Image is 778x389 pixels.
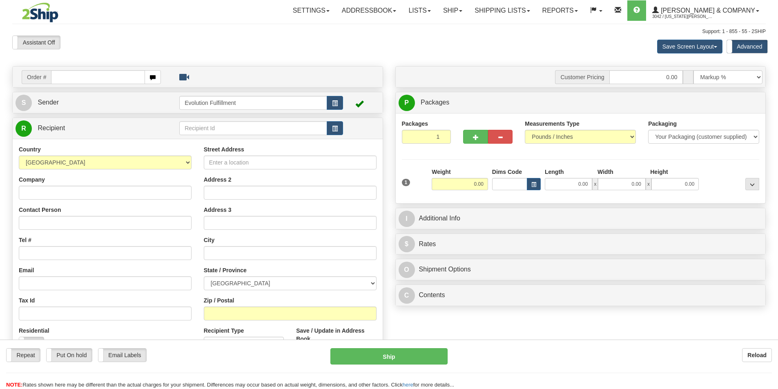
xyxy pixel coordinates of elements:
label: Width [597,168,613,176]
label: Weight [432,168,450,176]
a: IAdditional Info [399,210,763,227]
label: Dims Code [492,168,522,176]
label: Repeat [7,349,40,362]
button: Ship [330,348,448,365]
span: x [592,178,598,190]
a: Lists [402,0,437,21]
label: Put On hold [47,349,92,362]
span: Sender [38,99,59,106]
label: Zip / Postal [204,296,234,305]
label: Tax Id [19,296,35,305]
span: S [16,95,32,111]
label: Address 2 [204,176,232,184]
a: Addressbook [336,0,403,21]
a: R Recipient [16,120,161,137]
a: Ship [437,0,468,21]
a: Shipping lists [468,0,536,21]
span: x [646,178,651,190]
label: No [19,337,44,350]
label: Email Labels [98,349,146,362]
a: S Sender [16,94,179,111]
img: logo3042.jpg [12,2,68,23]
label: Measurements Type [525,120,580,128]
span: R [16,120,32,137]
span: Recipient [38,124,65,131]
label: Assistant Off [13,36,60,49]
label: City [204,236,214,244]
a: CContents [399,287,763,304]
span: C [399,287,415,304]
input: Recipient Id [179,121,327,135]
a: OShipment Options [399,261,763,278]
b: Reload [747,352,767,358]
label: Email [19,266,34,274]
iframe: chat widget [759,153,777,236]
label: Height [650,168,668,176]
span: I [399,211,415,227]
a: P Packages [399,94,763,111]
button: Reload [742,348,772,362]
label: Advanced [727,40,767,53]
label: State / Province [204,266,247,274]
span: P [399,95,415,111]
span: Packages [421,99,449,106]
span: O [399,262,415,278]
label: Packages [402,120,428,128]
label: Country [19,145,41,153]
div: ... [745,178,759,190]
label: Length [545,168,564,176]
span: [PERSON_NAME] & Company [659,7,755,14]
label: Street Address [204,145,244,153]
a: $Rates [399,236,763,253]
label: Recipient Type [204,327,244,335]
span: Order # [22,70,51,84]
label: Contact Person [19,206,61,214]
a: Settings [287,0,336,21]
a: here [403,382,413,388]
label: Address 3 [204,206,232,214]
span: 3042 / [US_STATE][PERSON_NAME] [652,13,713,21]
label: Tel # [19,236,31,244]
label: Company [19,176,45,184]
a: [PERSON_NAME] & Company 3042 / [US_STATE][PERSON_NAME] [646,0,765,21]
span: NOTE: [6,382,22,388]
input: Enter a location [204,156,377,169]
button: Save Screen Layout [657,40,722,53]
span: Customer Pricing [555,70,609,84]
label: Residential [19,327,49,335]
span: 1 [402,179,410,186]
span: $ [399,236,415,252]
label: Packaging [648,120,677,128]
input: Sender Id [179,96,327,110]
div: Support: 1 - 855 - 55 - 2SHIP [12,28,766,35]
label: Save / Update in Address Book [296,327,376,343]
a: Reports [536,0,584,21]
